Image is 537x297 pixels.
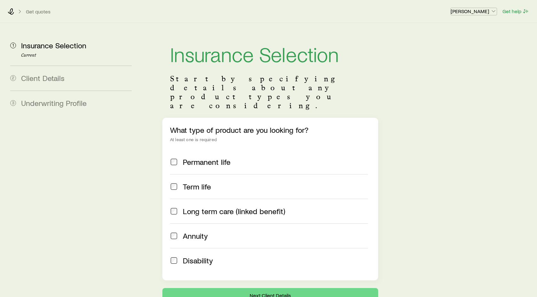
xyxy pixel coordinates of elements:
button: Get help [502,8,529,15]
input: Long term care (linked benefit) [171,208,177,214]
input: Annuity [171,233,177,239]
h1: Insurance Selection [170,44,370,64]
button: [PERSON_NAME] [450,8,497,15]
span: Client Details [21,73,65,83]
span: Term life [183,182,211,191]
input: Term life [171,183,177,190]
div: At least one is required [170,137,370,142]
span: Insurance Selection [21,41,86,50]
span: 2 [10,75,16,81]
span: Annuity [183,231,208,240]
span: Underwriting Profile [21,98,87,108]
p: [PERSON_NAME] [451,8,497,14]
button: Get quotes [26,9,51,15]
input: Permanent life [171,159,177,165]
span: Long term care (linked benefit) [183,207,285,216]
span: Disability [183,256,213,265]
p: What type of product are you looking for? [170,125,370,134]
span: 1 [10,43,16,48]
p: Current [21,53,132,58]
p: Start by specifying details about any product types you are considering. [170,74,370,110]
input: Disability [171,257,177,264]
span: Permanent life [183,157,230,166]
span: 3 [10,100,16,106]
